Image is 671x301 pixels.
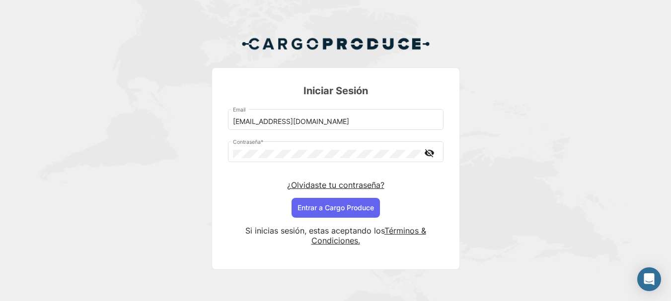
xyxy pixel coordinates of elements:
[233,118,438,126] input: Email
[424,147,436,159] mat-icon: visibility_off
[228,84,444,98] h3: Iniciar Sesión
[637,267,661,291] div: Abrir Intercom Messenger
[292,198,380,218] button: Entrar a Cargo Produce
[311,226,426,245] a: Términos & Condiciones.
[241,32,430,56] img: Cargo Produce Logo
[287,180,384,190] a: ¿Olvidaste tu contraseña?
[245,226,384,236] span: Si inicias sesión, estas aceptando los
